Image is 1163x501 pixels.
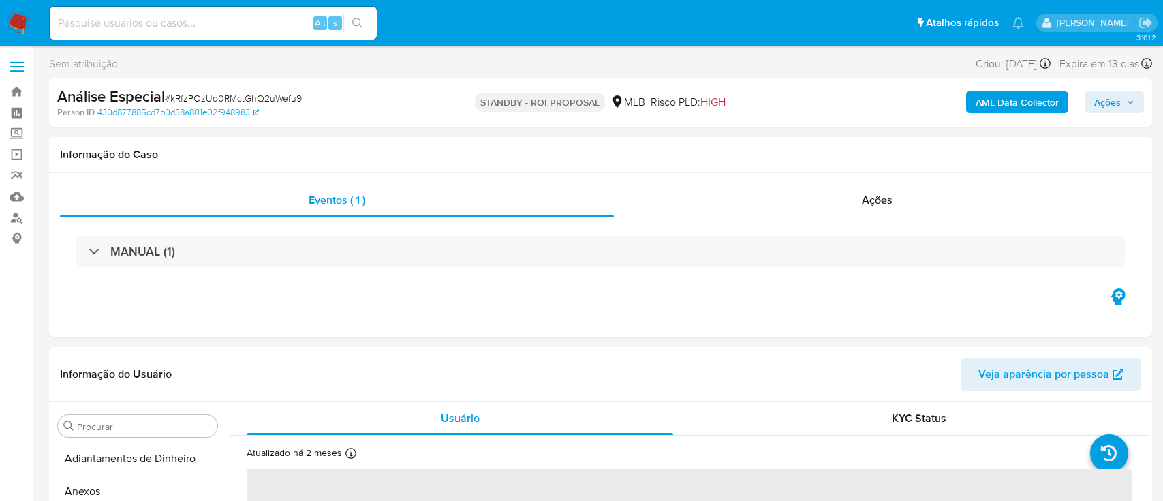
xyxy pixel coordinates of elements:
span: Veja aparência por pessoa [978,358,1109,391]
span: Atalhos rápidos [926,16,999,30]
h3: MANUAL (1) [110,244,175,259]
p: laisa.felismino@mercadolivre.com [1057,16,1134,29]
button: AML Data Collector [966,91,1068,113]
b: AML Data Collector [976,91,1059,113]
span: Ações [1094,91,1121,113]
a: Sair [1138,16,1153,30]
button: Adiantamentos de Dinheiro [52,442,223,475]
span: KYC Status [892,410,946,426]
button: Veja aparência por pessoa [961,358,1141,391]
div: Criou: [DATE] [976,55,1051,73]
button: Ações [1085,91,1144,113]
span: Alt [315,16,326,29]
b: Person ID [57,106,95,119]
span: Usuário [441,410,480,426]
span: Sem atribuição [49,57,118,72]
a: Notificações [1012,17,1024,29]
span: HIGH [700,94,726,110]
button: Procurar [63,421,74,431]
span: Risco PLD: [651,95,726,110]
button: search-icon [343,14,371,33]
input: Pesquise usuários ou casos... [50,14,377,32]
span: Eventos ( 1 ) [309,192,365,208]
h1: Informação do Caso [60,148,1141,162]
div: MLB [610,95,645,110]
h1: Informação do Usuário [60,367,172,381]
span: Ações [862,192,893,208]
a: 430d877885cd7b0d38a801e02f948983 [97,106,259,119]
div: MANUAL (1) [76,236,1125,267]
span: - [1053,55,1057,73]
input: Procurar [77,421,212,433]
p: Atualizado há 2 meses [247,446,342,459]
p: STANDBY - ROI PROPOSAL [475,93,605,112]
span: # kRfzPOzUo0RMctGhQ2uWefu9 [165,91,302,105]
span: Expira em 13 dias [1059,57,1139,72]
b: Análise Especial [57,85,165,107]
span: s [333,16,337,29]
